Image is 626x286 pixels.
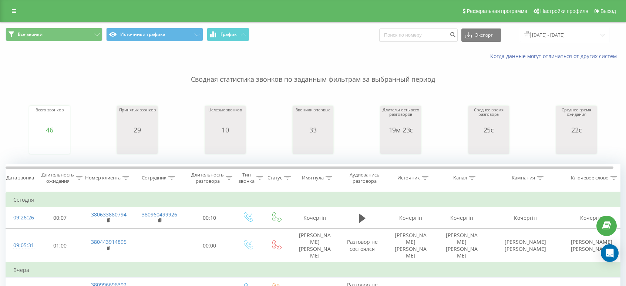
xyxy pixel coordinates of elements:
td: [PERSON_NAME] [PERSON_NAME] [487,229,563,263]
td: 00:07 [36,207,84,229]
td: 00:00 [186,229,233,263]
span: Настройки профиля [540,8,588,14]
div: Сотрудник [142,175,166,181]
div: 10 [208,126,242,134]
div: Аудиозапись разговора [346,172,383,184]
td: Сегодня [6,192,620,207]
div: 22с [558,126,595,134]
a: Когда данные могут отличаться от других систем [490,53,620,60]
div: Дата звонка [6,175,34,181]
button: Источники трафика [106,28,203,41]
a: 380443914895 [91,238,127,245]
div: Принятых звонков [119,108,156,126]
div: Всего звонков [36,108,64,126]
td: 00:10 [186,207,233,229]
div: Open Intercom Messenger [601,244,619,262]
td: Кочергін [290,207,339,229]
div: Звонили впервые [296,108,330,126]
div: Кампания [512,175,535,181]
a: 380633880794 [91,211,127,218]
td: [PERSON_NAME] [PERSON_NAME] [436,229,487,263]
div: Статус [267,175,282,181]
td: Кочергін [385,207,436,229]
p: Сводная статистика звонков по заданным фильтрам за выбранный период [6,60,620,84]
div: Среднее время ожидания [558,108,595,126]
div: Длительность всех разговоров [382,108,419,126]
div: 09:05:31 [13,238,29,253]
div: 33 [296,126,330,134]
div: 29 [119,126,156,134]
div: Длительность разговора [191,172,224,184]
div: Номер клиента [85,175,121,181]
td: Кочергін [436,207,487,229]
div: Тип звонка [239,172,255,184]
input: Поиск по номеру [379,28,458,42]
div: Длительность ожидания [41,172,74,184]
button: Экспорт [461,28,501,42]
div: Канал [453,175,467,181]
div: 19м 23с [382,126,419,134]
div: Целевых звонков [208,108,242,126]
button: График [207,28,249,41]
div: 46 [36,126,64,134]
td: Кочергін [487,207,563,229]
td: [PERSON_NAME] [PERSON_NAME] [290,229,339,263]
span: График [221,32,237,37]
span: Выход [600,8,616,14]
td: Вчера [6,263,620,277]
td: [PERSON_NAME] [PERSON_NAME] [385,229,436,263]
div: Ключевое слово [571,175,609,181]
td: [PERSON_NAME] [PERSON_NAME] [563,229,620,263]
div: Источник [397,175,420,181]
span: Реферальная программа [467,8,527,14]
td: 01:00 [36,229,84,263]
a: 380960499926 [142,211,177,218]
td: Кочергін [563,207,620,229]
div: 25с [470,126,507,134]
div: Среднее время разговора [470,108,507,126]
span: Разговор не состоялся [347,238,378,252]
div: 09:26:26 [13,211,29,225]
button: Все звонки [6,28,102,41]
div: Имя пула [302,175,324,181]
span: Все звонки [18,31,43,37]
